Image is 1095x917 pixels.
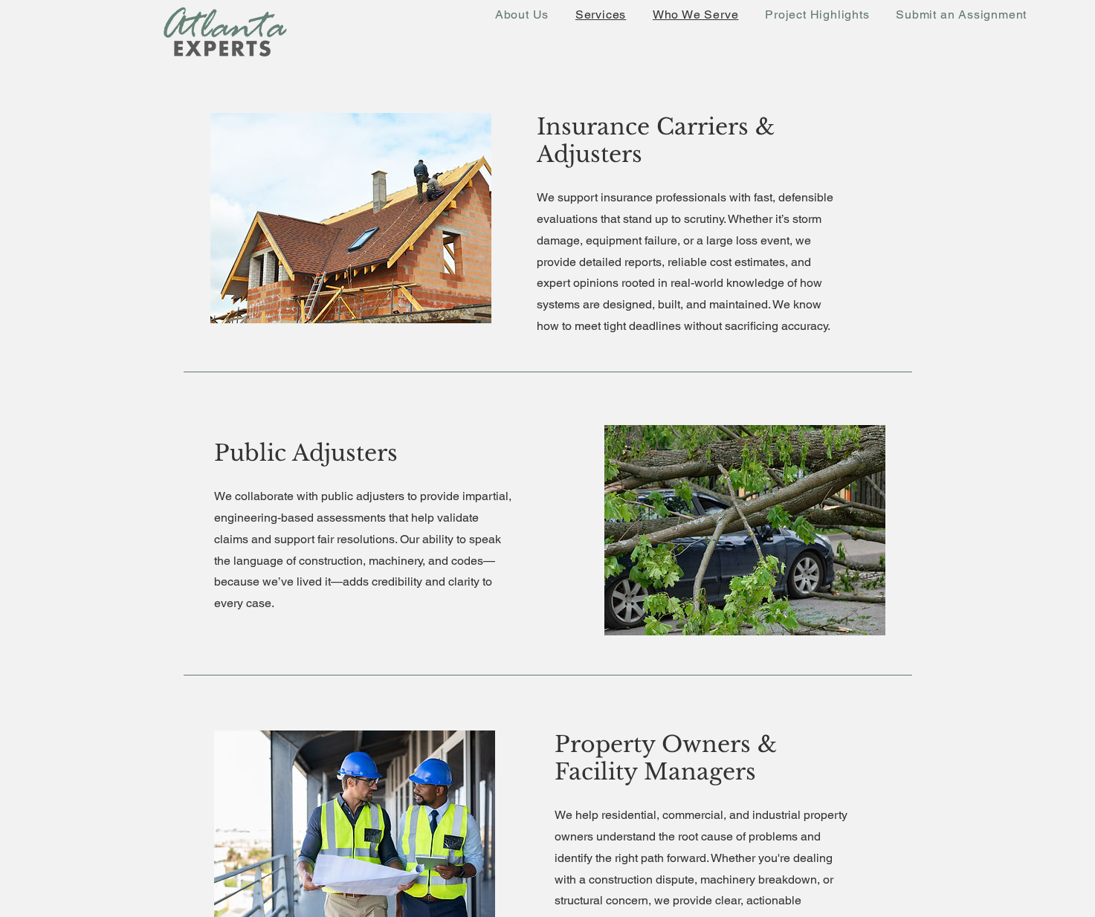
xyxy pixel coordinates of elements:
[896,7,1027,22] span: Submit an Assignment
[210,113,491,323] img: Roofing a House
[164,7,287,57] img: New Logo Transparent Background_edited.png
[604,425,885,635] img: Collapsed Tree
[214,439,398,467] span: Public Adjusters
[214,489,511,610] span: We collaborate with public adjusters to provide impartial, engineering-based assessments that hel...
[495,7,549,22] span: About Us
[537,113,775,168] span: Insurance Carriers & Adjusters
[555,730,777,785] span: Property Owners & Facility Managers
[537,190,833,333] span: We support insurance professionals with fast, defensible evaluations that stand up to scrutiny. W...
[765,7,869,22] span: Project Highlights
[653,7,739,22] span: Who We Serve
[575,7,626,22] span: Services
